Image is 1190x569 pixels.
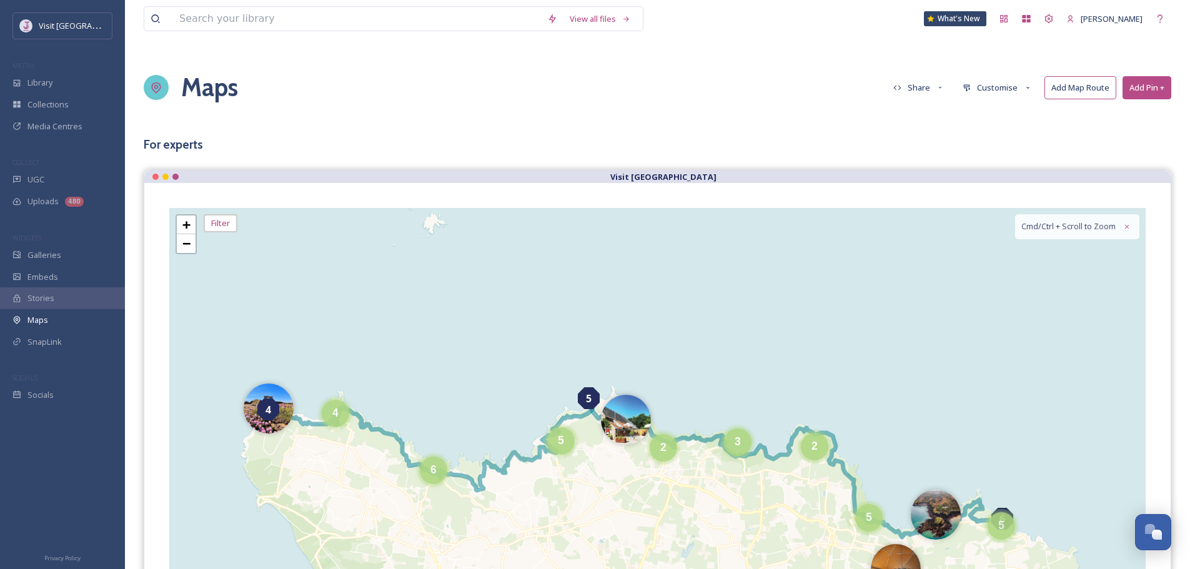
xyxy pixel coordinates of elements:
span: COLLECT [12,157,39,167]
button: Share [887,77,951,99]
span: Library [27,78,52,87]
span: Uploads [27,197,59,206]
span: SOCIALS [12,373,37,382]
div: 4 [322,400,349,427]
strong: Visit [GEOGRAPHIC_DATA] [610,171,716,182]
div: Filter [204,214,237,232]
div: 2 [801,433,828,460]
button: Customise [956,77,1038,99]
img: Marker [911,490,961,540]
span: UGC [27,175,44,184]
span: Embeds [27,272,58,282]
span: 2 [811,440,818,452]
a: View all files [563,8,637,30]
button: Add Pin + [1123,76,1171,99]
span: 5 [586,391,592,406]
div: 5 [855,504,883,532]
span: 2 [660,441,667,453]
h3: For experts [144,137,1171,151]
div: 5 [988,512,1015,540]
span: + [182,217,191,232]
div: 6 [991,508,1013,530]
span: MEDIA [12,61,34,70]
div: 3 [724,428,751,456]
span: Socials [27,390,54,400]
h1: Maps [181,73,238,102]
div: 480 [65,197,84,207]
span: Collections [27,100,69,109]
span: − [182,235,191,251]
img: Events-Jersey-Logo.png [20,20,32,32]
span: Maps [27,315,48,325]
a: What's New [924,11,986,26]
a: Zoom in [177,215,196,234]
span: 4 [332,407,339,419]
span: Visit [GEOGRAPHIC_DATA] [39,19,136,31]
button: Open Chat [1135,514,1171,550]
span: Galleries [27,250,61,260]
span: Cmd/Ctrl + Scroll to Zoom [1021,220,1116,232]
img: Marker [601,395,651,445]
span: 5 [998,519,1004,532]
span: 5 [866,511,872,523]
span: WIDGETS [12,233,41,242]
span: Media Centres [27,122,82,131]
div: 4 [257,398,279,420]
a: Zoom out [177,234,196,253]
img: Marker [244,383,294,433]
a: Maps [181,56,238,119]
span: Privacy Policy [44,554,81,562]
a: Privacy Policy [44,552,81,563]
div: 5 [578,387,600,409]
span: [PERSON_NAME] [1081,13,1143,24]
input: Search your library [173,7,541,31]
span: Stories [27,294,54,303]
span: 4 [265,402,271,417]
span: 6 [430,463,437,476]
span: 5 [558,434,564,447]
span: SnapLink [27,337,62,347]
div: 5 [547,427,575,455]
button: Add Map Route [1044,76,1116,99]
div: 6 [420,457,447,484]
a: [PERSON_NAME] [1060,8,1149,30]
span: 3 [735,435,741,448]
div: 2 [650,434,677,462]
